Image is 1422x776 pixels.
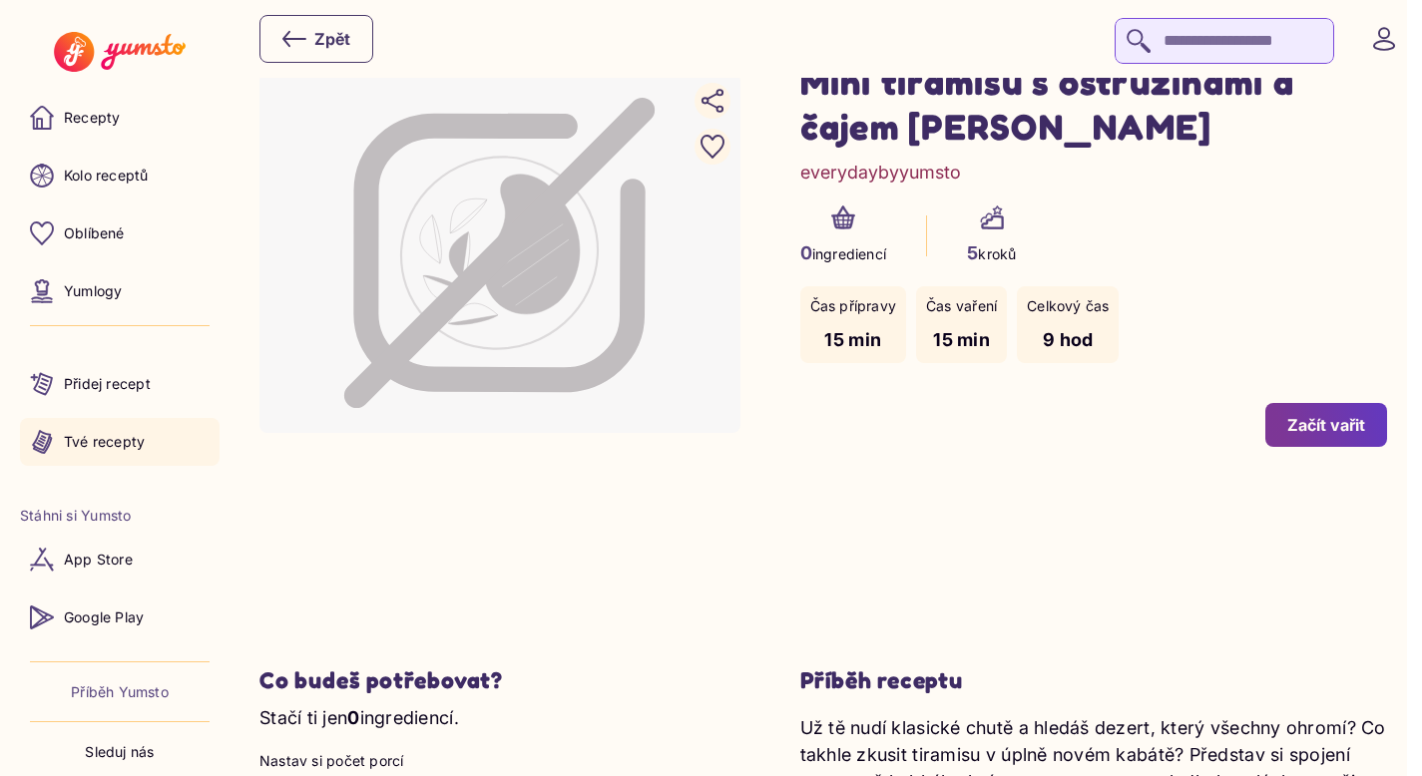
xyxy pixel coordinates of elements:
[933,329,990,350] span: 15 min
[20,593,220,641] a: Google Play
[20,536,220,583] a: App Store
[259,751,740,771] p: Nastav si počet porcí
[800,59,1388,149] h1: Mini tiramisu s ostružinami a čajem Earl Grey
[824,329,881,350] span: 15 min
[64,281,122,301] p: Yumlogy
[1265,403,1387,447] button: Začít vařit
[1043,329,1093,350] span: 9 hod
[967,239,1016,266] p: kroků
[20,360,220,408] a: Přidej recept
[20,94,220,142] a: Recepty
[259,704,740,731] p: Stačí ti jen ingrediencí.
[85,742,154,762] p: Sleduj nás
[64,223,125,243] p: Oblíbené
[64,607,144,627] p: Google Play
[259,15,373,63] button: Zpět
[347,707,359,728] span: 0
[282,27,350,51] div: Zpět
[64,374,151,394] p: Přidej recept
[259,73,740,433] div: Image not available
[71,682,169,702] a: Příběh Yumsto
[967,242,978,263] span: 5
[54,32,185,72] img: Yumsto logo
[926,296,997,316] p: Čas vaření
[800,242,812,263] span: 0
[20,267,220,315] a: Yumlogy
[20,209,220,257] a: Oblíbené
[20,506,220,526] li: Stáhni si Yumsto
[800,239,887,266] p: ingrediencí
[810,296,897,316] p: Čas přípravy
[64,550,133,570] p: App Store
[20,152,220,199] a: Kolo receptů
[1287,414,1365,436] div: Začít vařit
[1027,296,1109,316] p: Celkový čas
[64,166,149,186] p: Kolo receptů
[20,418,220,466] a: Tvé recepty
[800,159,961,186] a: everydaybyyumsto
[259,666,740,695] h2: Co budeš potřebovat?
[64,432,145,452] p: Tvé recepty
[800,666,1388,695] h3: Příběh receptu
[64,108,120,128] p: Recepty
